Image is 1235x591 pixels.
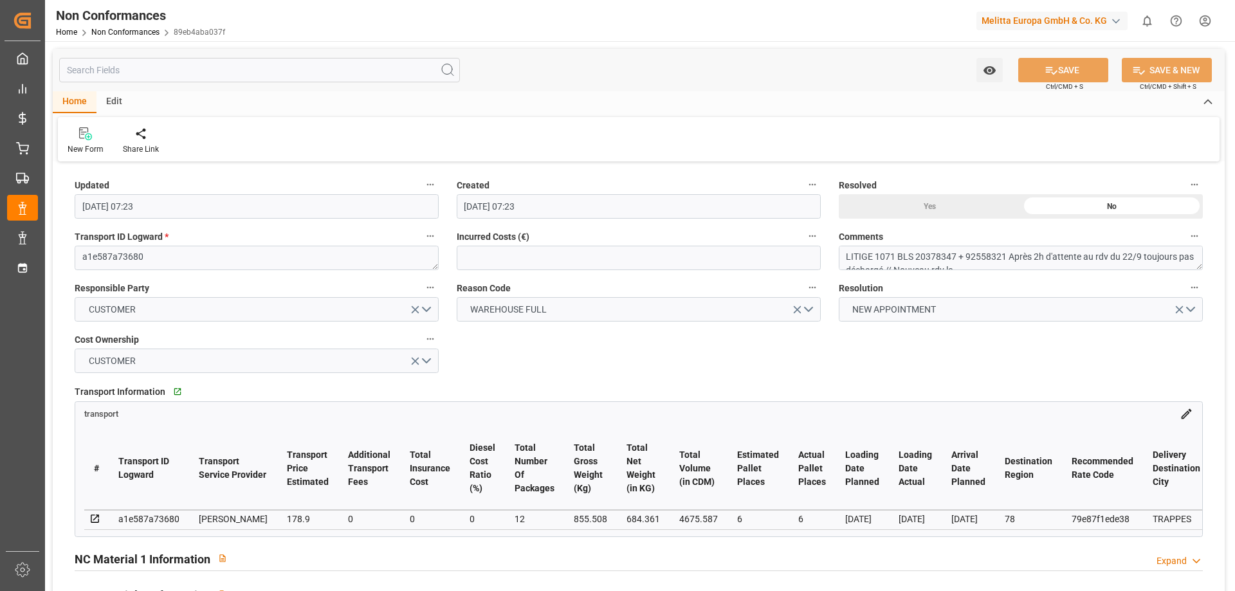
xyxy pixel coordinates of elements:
[789,427,836,510] th: Actual Pallet Places
[995,427,1062,510] th: Destination Region
[839,194,1021,219] div: Yes
[679,511,718,527] div: 4675.587
[457,297,821,322] button: open menu
[1186,279,1203,296] button: Resolution
[574,511,607,527] div: 855.508
[1072,511,1133,527] div: 79e87f1ede38
[1186,228,1203,244] button: Comments
[210,546,235,570] button: View description
[1143,427,1210,510] th: Delivery Destination City
[1046,82,1083,91] span: Ctrl/CMD + S
[338,427,400,510] th: Additional Transport Fees
[457,179,489,192] span: Created
[670,427,727,510] th: Total Volume (in CDM)
[737,511,779,527] div: 6
[287,511,329,527] div: 178.9
[515,511,554,527] div: 12
[75,349,439,373] button: open menu
[1140,82,1196,91] span: Ctrl/CMD + Shift + S
[976,12,1128,30] div: Melitta Europa GmbH & Co. KG
[96,91,132,113] div: Edit
[804,228,821,244] button: Incurred Costs (€)
[798,511,826,527] div: 6
[277,427,338,510] th: Transport Price Estimated
[1062,427,1143,510] th: Recommended Rate Code
[53,91,96,113] div: Home
[68,143,104,155] div: New Form
[84,408,118,418] a: transport
[82,354,142,368] span: CUSTOMER
[75,297,439,322] button: open menu
[109,427,189,510] th: Transport ID Logward
[1005,511,1052,527] div: 78
[457,230,529,244] span: Incurred Costs (€)
[91,28,160,37] a: Non Conformances
[457,282,511,295] span: Reason Code
[400,427,460,510] th: Total Insurance Cost
[839,282,883,295] span: Resolution
[839,179,877,192] span: Resolved
[59,58,460,82] input: Search Fields
[123,143,159,155] div: Share Link
[75,550,210,568] h2: NC Material 1 Information
[846,303,942,316] span: NEW APPOINTMENT
[56,6,225,25] div: Non Conformances
[75,282,149,295] span: Responsible Party
[75,333,139,347] span: Cost Ownership
[464,303,553,316] span: WAREHOUSE FULL
[1133,6,1162,35] button: show 0 new notifications
[976,8,1133,33] button: Melitta Europa GmbH & Co. KG
[505,427,564,510] th: Total Number Of Packages
[839,297,1203,322] button: open menu
[804,176,821,193] button: Created
[899,511,932,527] div: [DATE]
[564,427,617,510] th: Total Gross Weight (Kg)
[470,511,495,527] div: 0
[348,511,390,527] div: 0
[1018,58,1108,82] button: SAVE
[1162,6,1191,35] button: Help Center
[1157,554,1187,568] div: Expand
[889,427,942,510] th: Loading Date Actual
[422,228,439,244] button: Transport ID Logward *
[839,230,883,244] span: Comments
[1153,511,1200,527] div: TRAPPES
[75,246,439,270] textarea: a1e587a73680
[422,176,439,193] button: Updated
[75,230,169,244] span: Transport ID Logward
[1122,58,1212,82] button: SAVE & NEW
[199,511,268,527] div: [PERSON_NAME]
[75,385,165,399] span: Transport Information
[75,194,439,219] input: DD-MM-YYYY HH:MM
[410,511,450,527] div: 0
[839,246,1203,270] textarea: LITIGE 1071 BLS 20378347 + 92558321 Après 2h d'attente au rdv du 22/9 toujours pas déchargé // No...
[845,511,879,527] div: [DATE]
[189,427,277,510] th: Transport Service Provider
[617,427,670,510] th: Total Net Weight (in KG)
[1021,194,1203,219] div: No
[1186,176,1203,193] button: Resolved
[942,427,995,510] th: Arrival Date Planned
[627,511,660,527] div: 684.361
[118,511,179,527] div: a1e587a73680
[804,279,821,296] button: Reason Code
[457,194,821,219] input: DD-MM-YYYY HH:MM
[84,409,118,419] span: transport
[951,511,985,527] div: [DATE]
[460,427,505,510] th: Diesel Cost Ratio (%)
[56,28,77,37] a: Home
[75,179,109,192] span: Updated
[836,427,889,510] th: Loading Date Planned
[727,427,789,510] th: Estimated Pallet Places
[82,303,142,316] span: CUSTOMER
[976,58,1003,82] button: open menu
[84,427,109,510] th: #
[422,279,439,296] button: Responsible Party
[422,331,439,347] button: Cost Ownership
